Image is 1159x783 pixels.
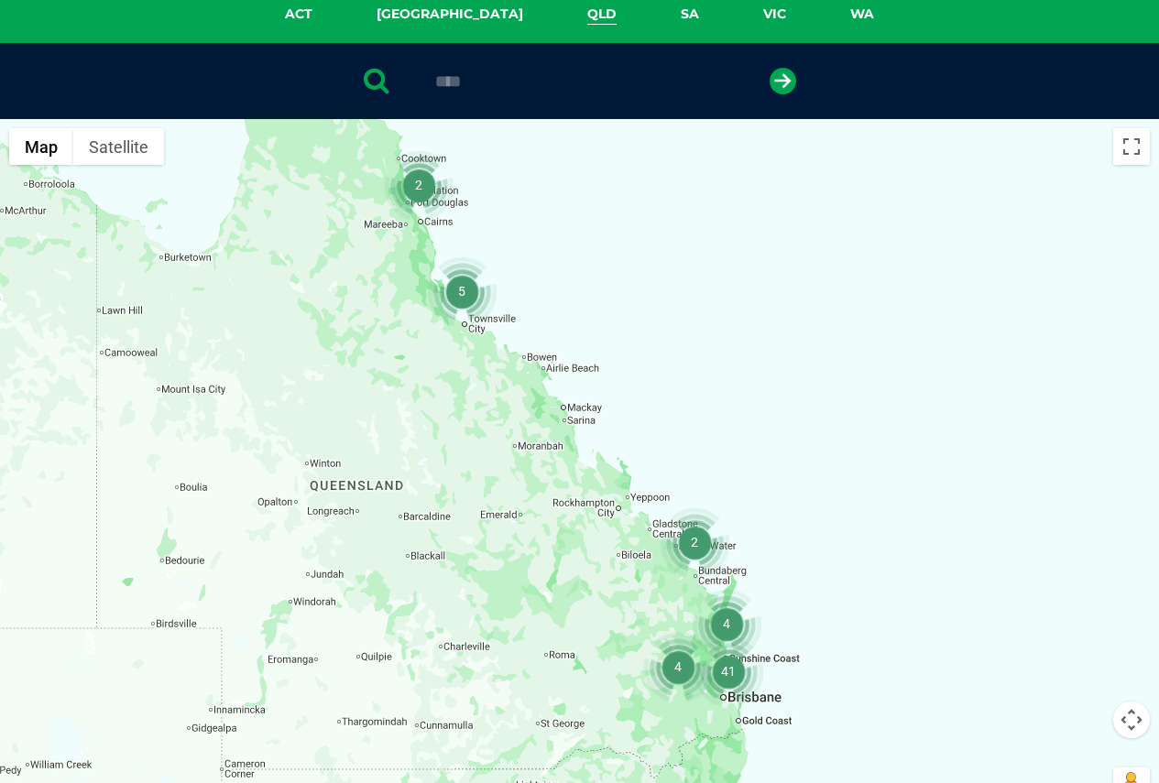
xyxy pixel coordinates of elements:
a: WA [818,4,906,25]
div: 4 [692,589,761,658]
a: QLD [555,4,649,25]
button: Show satellite imagery [73,128,164,165]
a: VIC [731,4,818,25]
a: ACT [253,4,344,25]
div: 5 [427,256,497,326]
a: [GEOGRAPHIC_DATA] [344,4,555,25]
div: 4 [643,632,713,701]
button: Map camera controls [1113,701,1150,738]
button: Toggle fullscreen view [1113,128,1150,165]
a: SA [649,4,731,25]
div: 2 [660,507,729,577]
div: 2 [384,150,454,220]
div: 41 [694,636,763,706]
button: Show street map [9,128,73,165]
